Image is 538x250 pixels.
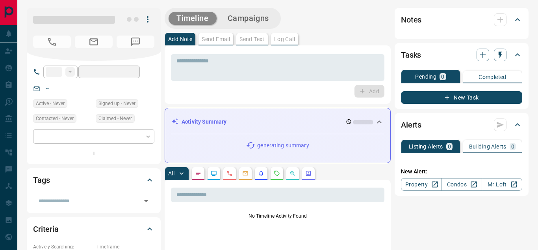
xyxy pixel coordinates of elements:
a: Mr.Loft [482,178,522,191]
div: Alerts [401,115,522,134]
p: 0 [441,74,444,79]
h2: Tags [33,174,50,186]
span: No Number [117,36,154,48]
div: Tags [33,171,154,190]
span: Claimed - Never [98,115,132,122]
p: Activity Summary [182,118,226,126]
a: Condos [441,178,482,191]
a: -- [46,85,49,92]
span: Contacted - Never [36,115,74,122]
button: Open [141,195,152,207]
h2: Tasks [401,49,421,61]
div: Criteria [33,220,154,239]
svg: Calls [226,170,233,177]
svg: Listing Alerts [258,170,264,177]
div: Tasks [401,45,522,64]
div: Activity Summary [171,115,384,129]
p: generating summary [257,141,309,150]
span: No Email [75,36,113,48]
svg: Lead Browsing Activity [211,170,217,177]
button: Timeline [169,12,217,25]
h2: Alerts [401,118,421,131]
span: No Number [33,36,71,48]
p: Completed [479,74,506,80]
p: 0 [448,144,451,149]
p: New Alert: [401,167,522,176]
span: Signed up - Never [98,100,135,107]
p: All [168,171,174,176]
p: Add Note [168,36,192,42]
a: Property [401,178,442,191]
svg: Emails [242,170,249,177]
svg: Agent Actions [305,170,312,177]
span: Active - Never [36,100,65,107]
h2: Notes [401,13,421,26]
p: No Timeline Activity Found [171,212,384,220]
svg: Notes [195,170,201,177]
p: Pending [415,74,436,79]
p: 0 [511,144,514,149]
svg: Opportunities [289,170,296,177]
h2: Criteria [33,223,59,235]
svg: Requests [274,170,280,177]
p: Building Alerts [469,144,506,149]
button: New Task [401,91,522,104]
div: Notes [401,10,522,29]
button: Campaigns [220,12,277,25]
p: Listing Alerts [409,144,443,149]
